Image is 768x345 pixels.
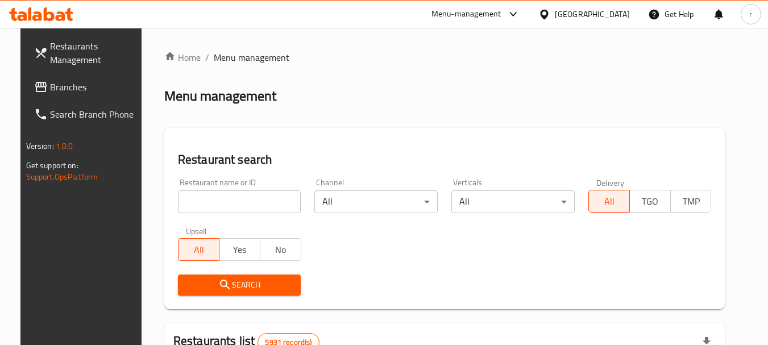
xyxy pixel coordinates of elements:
[25,101,149,128] a: Search Branch Phone
[593,193,625,210] span: All
[50,80,140,94] span: Branches
[178,275,301,296] button: Search
[187,278,292,292] span: Search
[25,32,149,73] a: Restaurants Management
[164,51,201,64] a: Home
[178,190,301,213] input: Search for restaurant name or ID..
[183,242,215,258] span: All
[265,242,297,258] span: No
[164,51,725,64] nav: breadcrumb
[178,151,712,168] h2: Restaurant search
[50,107,140,121] span: Search Branch Phone
[749,8,752,20] span: r
[50,39,140,66] span: Restaurants Management
[675,193,707,210] span: TMP
[26,169,98,184] a: Support.OpsPlatform
[25,73,149,101] a: Branches
[56,139,73,153] span: 1.0.0
[260,238,301,261] button: No
[588,190,630,213] button: All
[164,87,276,105] h2: Menu management
[314,190,438,213] div: All
[219,238,260,261] button: Yes
[431,7,501,21] div: Menu-management
[214,51,289,64] span: Menu management
[178,238,219,261] button: All
[26,139,54,153] span: Version:
[186,227,207,235] label: Upsell
[451,190,575,213] div: All
[555,8,630,20] div: [GEOGRAPHIC_DATA]
[26,158,78,173] span: Get support on:
[634,193,666,210] span: TGO
[596,178,625,186] label: Delivery
[224,242,256,258] span: Yes
[670,190,712,213] button: TMP
[205,51,209,64] li: /
[629,190,671,213] button: TGO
